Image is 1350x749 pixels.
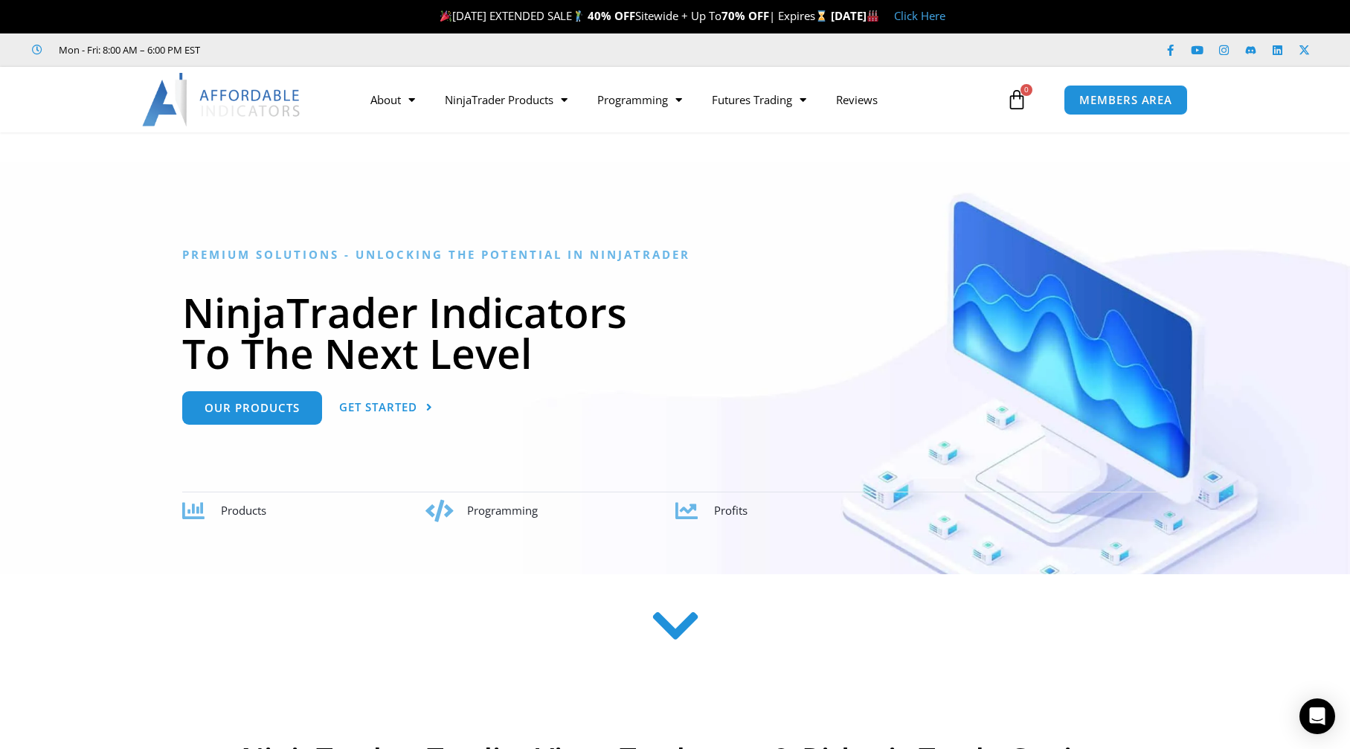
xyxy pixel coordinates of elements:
[697,83,821,117] a: Futures Trading
[182,391,322,425] a: Our Products
[714,503,748,518] span: Profits
[984,78,1050,121] a: 0
[1064,85,1188,115] a: MEMBERS AREA
[1020,84,1032,96] span: 0
[467,503,538,518] span: Programming
[1299,698,1335,734] div: Open Intercom Messenger
[182,292,1168,373] h1: NinjaTrader Indicators To The Next Level
[867,10,878,22] img: 🏭
[339,391,433,425] a: Get Started
[339,402,417,413] span: Get Started
[437,8,831,23] span: [DATE] EXTENDED SALE Sitewide + Up To | Expires
[582,83,697,117] a: Programming
[573,10,584,22] img: 🏌️‍♂️
[831,8,879,23] strong: [DATE]
[721,8,769,23] strong: 70% OFF
[821,83,893,117] a: Reviews
[440,10,451,22] img: 🎉
[356,83,1003,117] nav: Menu
[894,8,945,23] a: Click Here
[182,248,1168,262] h6: Premium Solutions - Unlocking the Potential in NinjaTrader
[221,42,444,57] iframe: Customer reviews powered by Trustpilot
[142,73,302,126] img: LogoAI | Affordable Indicators – NinjaTrader
[356,83,430,117] a: About
[1079,94,1172,106] span: MEMBERS AREA
[205,402,300,414] span: Our Products
[55,41,200,59] span: Mon - Fri: 8:00 AM – 6:00 PM EST
[430,83,582,117] a: NinjaTrader Products
[221,503,266,518] span: Products
[588,8,635,23] strong: 40% OFF
[816,10,827,22] img: ⌛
